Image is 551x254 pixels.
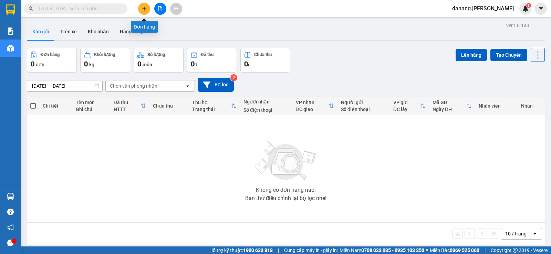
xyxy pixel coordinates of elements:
div: Nhân viên [479,103,514,109]
span: đ [248,62,251,67]
button: plus [138,3,150,15]
button: Trên xe [55,23,82,40]
span: Hỗ trợ kỹ thuật: [209,246,273,254]
strong: 0369 525 060 [450,247,479,253]
div: VP gửi [393,100,420,105]
div: Đã thu [201,52,214,57]
div: Bạn thử điều chỉnh lại bộ lọc nhé! [245,196,326,201]
div: Khối lượng [94,52,115,57]
button: Bộ lọc [198,78,234,92]
button: caret-down [535,3,547,15]
span: ⚪️ [426,249,428,252]
span: Cung cấp máy in - giấy in: [284,246,338,254]
span: aim [174,6,178,11]
span: danang.[PERSON_NAME] [447,4,519,13]
button: Khối lượng0kg [80,48,130,73]
span: plus [142,6,147,11]
span: search [29,6,33,11]
button: file-add [154,3,166,15]
div: Số lượng [147,52,165,57]
img: svg+xml;base64,PHN2ZyBjbGFzcz0ibGlzdC1wbHVnX19zdmciIHhtbG5zPSJodHRwOi8vd3d3LnczLm9yZy8yMDAwL3N2Zy... [251,136,320,185]
div: Đơn hàng [131,21,158,33]
button: Lên hàng [456,49,487,61]
img: warehouse-icon [7,193,14,200]
span: 0 [191,60,195,68]
span: caret-down [538,5,544,12]
input: Tìm tên, số ĐT hoặc mã đơn [38,5,119,12]
div: ĐC lấy [393,107,420,112]
div: Mã GD [433,100,467,105]
span: file-add [158,6,163,11]
div: Người nhận [243,99,289,104]
span: 0 [84,60,88,68]
th: Toggle SortBy [110,97,149,115]
span: đ [195,62,197,67]
div: 10 / trang [505,230,527,237]
div: Đã thu [114,100,141,105]
span: món [143,62,152,67]
div: Số điện thoại [243,107,289,113]
strong: 0708 023 035 - 0935 103 250 [361,247,424,253]
div: Chi tiết [43,103,69,109]
div: Nhãn [521,103,541,109]
img: warehouse-icon [7,45,14,52]
img: logo-vxr [6,4,15,15]
span: copyright [513,248,518,253]
strong: 1900 633 818 [243,247,273,253]
button: aim [170,3,182,15]
div: Chưa thu [254,52,272,57]
div: Tên món [76,100,107,105]
th: Toggle SortBy [292,97,337,115]
span: 0 [137,60,141,68]
img: solution-icon [7,27,14,35]
div: Số điện thoại [341,107,386,112]
th: Toggle SortBy [429,97,476,115]
button: Kho nhận [82,23,114,40]
div: Thu hộ [192,100,231,105]
div: Ghi chú [76,107,107,112]
div: Trạng thái [192,107,231,112]
span: Miền Nam [340,246,424,254]
button: Kho gửi [27,23,55,40]
button: Chưa thu0đ [240,48,290,73]
svg: open [532,231,538,236]
span: message [7,240,14,246]
span: Miền Bắc [430,246,479,254]
svg: open [185,83,190,89]
sup: 1 [526,3,531,8]
span: | [485,246,486,254]
div: ver 1.8.143 [506,22,529,29]
div: VP nhận [296,100,329,105]
button: Hàng đã giao [114,23,154,40]
th: Toggle SortBy [390,97,429,115]
div: Ngày ĐH [433,107,467,112]
div: Chọn văn phòng nhận [110,82,157,89]
span: kg [89,62,94,67]
span: đơn [36,62,44,67]
input: Select a date range. [27,80,102,91]
span: question-circle [7,209,14,215]
button: Đã thu0đ [187,48,237,73]
span: notification [7,224,14,231]
img: icon-new-feature [522,5,529,12]
div: Đơn hàng [41,52,60,57]
span: | [278,246,279,254]
button: Đơn hàng0đơn [27,48,77,73]
button: Tạo Chuyến [490,49,527,61]
th: Toggle SortBy [189,97,240,115]
sup: 2 [230,74,237,81]
div: ĐC giao [296,107,329,112]
div: Chưa thu [153,103,185,109]
span: 0 [31,60,34,68]
span: 1 [527,3,530,8]
button: Số lượng0món [134,48,184,73]
div: Người gửi [341,100,386,105]
div: HTTT [114,107,141,112]
div: Không có đơn hàng nào. [256,187,316,193]
span: 0 [244,60,248,68]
